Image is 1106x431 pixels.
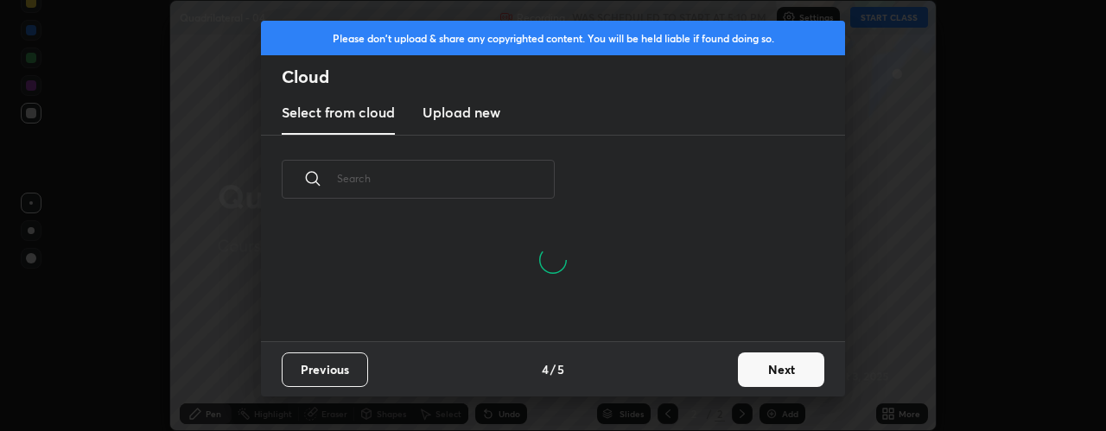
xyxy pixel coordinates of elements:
[337,142,555,215] input: Search
[423,102,500,123] h3: Upload new
[550,360,556,378] h4: /
[282,66,845,88] h2: Cloud
[542,360,549,378] h4: 4
[282,102,395,123] h3: Select from cloud
[261,21,845,55] div: Please don't upload & share any copyrighted content. You will be held liable if found doing so.
[557,360,564,378] h4: 5
[282,352,368,387] button: Previous
[738,352,824,387] button: Next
